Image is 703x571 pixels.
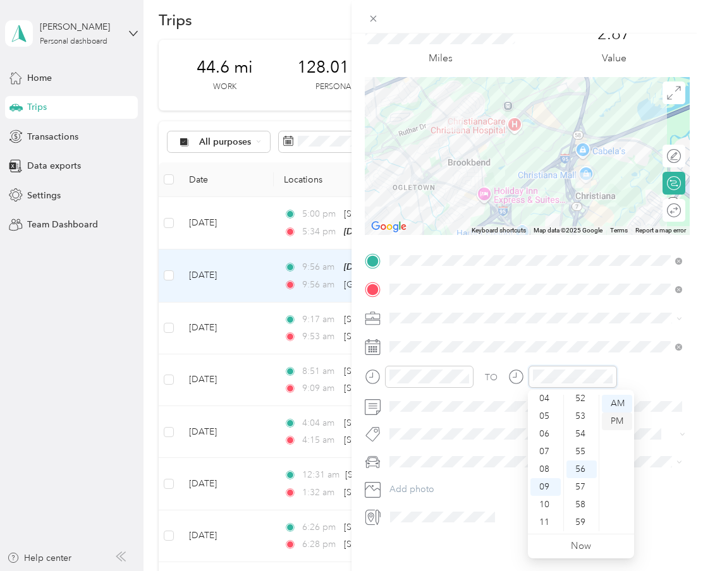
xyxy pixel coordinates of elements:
button: Add photo [385,481,690,498]
p: Value [602,51,627,66]
div: 52 [566,390,597,407]
div: 57 [566,478,597,496]
button: Keyboard shortcuts [472,226,526,235]
p: Miles [429,51,453,66]
div: 08 [530,460,561,478]
div: 06 [530,425,561,443]
div: AM [602,395,632,412]
div: 07 [530,443,561,460]
div: 53 [566,407,597,425]
div: 55 [566,443,597,460]
p: 2.87 [597,24,630,44]
div: TO [485,371,498,384]
div: 59 [566,514,597,531]
div: 09 [530,478,561,496]
img: Google [368,219,410,235]
div: 10 [530,496,561,514]
a: Open this area in Google Maps (opens a new window) [368,219,410,235]
div: 58 [566,496,597,514]
div: 05 [530,407,561,425]
div: 54 [566,425,597,443]
div: PM [602,412,632,430]
iframe: Everlance-gr Chat Button Frame [632,500,703,571]
span: Map data ©2025 Google [534,227,602,234]
div: 04 [530,390,561,407]
div: 56 [566,460,597,478]
a: Report a map error [635,227,686,234]
a: Now [571,540,591,552]
div: 11 [530,514,561,531]
a: Terms (opens in new tab) [610,227,628,234]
